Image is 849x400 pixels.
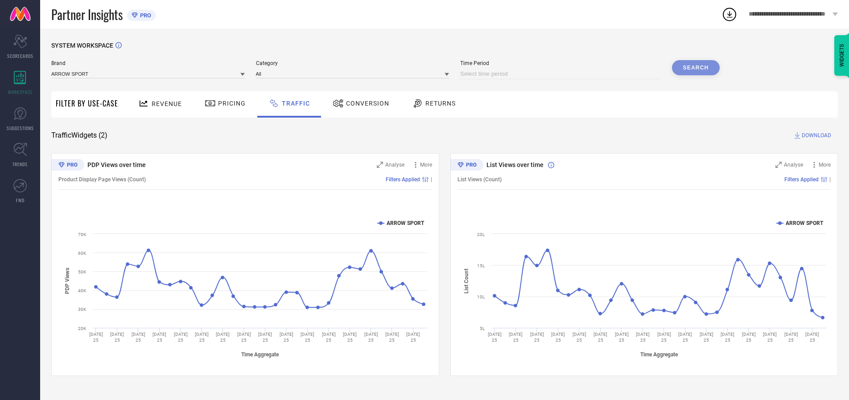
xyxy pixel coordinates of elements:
span: Filters Applied [386,176,420,183]
tspan: PDP Views [64,268,70,294]
input: Select time period [460,69,661,79]
span: FWD [16,197,25,204]
text: [DATE] 25 [784,332,798,343]
text: [DATE] 25 [216,332,230,343]
text: [DATE] 25 [530,332,544,343]
text: 20L [477,232,485,237]
span: Brand [51,60,245,66]
text: [DATE] 25 [258,332,272,343]
text: 10L [477,294,485,299]
span: Filter By Use-Case [56,98,118,109]
text: [DATE] 25 [593,332,607,343]
div: Premium [51,159,84,172]
span: PDP Views over time [87,161,146,168]
span: Filters Applied [784,176,819,183]
text: [DATE] 25 [195,332,209,343]
svg: Zoom [775,162,782,168]
span: Pricing [218,100,246,107]
text: 40K [78,288,87,293]
span: SUGGESTIONS [7,125,34,131]
span: More [819,162,831,168]
text: [DATE] 25 [678,332,692,343]
text: [DATE] 25 [509,332,523,343]
text: [DATE] 25 [280,332,293,343]
span: List Views (Count) [457,176,502,183]
text: 20K [78,326,87,331]
text: [DATE] 25 [301,332,314,343]
tspan: Time Aggregate [640,351,678,358]
text: [DATE] 25 [657,332,671,343]
text: [DATE] 25 [487,332,501,343]
span: SYSTEM WORKSPACE [51,42,113,49]
span: Partner Insights [51,5,123,24]
span: WORKSPACE [8,89,33,95]
span: Time Period [460,60,661,66]
text: [DATE] 25 [805,332,819,343]
span: Returns [425,100,456,107]
text: [DATE] 25 [636,332,650,343]
tspan: Time Aggregate [241,351,279,358]
text: [DATE] 25 [174,332,188,343]
text: [DATE] 25 [763,332,777,343]
span: SCORECARDS [7,53,33,59]
text: [DATE] 25 [385,332,399,343]
span: Traffic [282,100,310,107]
span: List Views over time [486,161,544,168]
text: 70K [78,232,87,237]
span: | [829,176,831,183]
span: Analyse [784,162,803,168]
text: [DATE] 25 [110,332,124,343]
text: [DATE] 25 [742,332,755,343]
svg: Zoom [377,162,383,168]
text: [DATE] 25 [322,332,336,343]
span: Analyse [385,162,404,168]
span: PRO [138,12,151,19]
span: Category [256,60,449,66]
div: Premium [450,159,483,172]
tspan: List Count [463,268,470,293]
text: [DATE] 25 [699,332,713,343]
span: TRENDS [12,161,28,167]
text: [DATE] 25 [237,332,251,343]
span: | [431,176,432,183]
text: [DATE] 25 [152,332,166,343]
text: [DATE] 25 [721,332,734,343]
text: 60K [78,251,87,256]
text: [DATE] 25 [551,332,565,343]
span: Product Display Page Views (Count) [58,176,146,183]
span: DOWNLOAD [802,131,831,140]
text: 15L [477,263,485,268]
text: 5L [480,326,485,331]
text: [DATE] 25 [614,332,628,343]
span: Revenue [152,100,182,107]
text: ARROW SPORT [387,220,424,226]
text: [DATE] 25 [572,332,586,343]
text: 50K [78,269,87,274]
text: [DATE] 25 [89,332,103,343]
text: [DATE] 25 [132,332,145,343]
text: [DATE] 25 [406,332,420,343]
span: Conversion [346,100,389,107]
text: 30K [78,307,87,312]
span: Traffic Widgets ( 2 ) [51,131,107,140]
text: [DATE] 25 [364,332,378,343]
div: Open download list [721,6,738,22]
text: [DATE] 25 [343,332,357,343]
span: More [420,162,432,168]
text: ARROW SPORT [786,220,824,226]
